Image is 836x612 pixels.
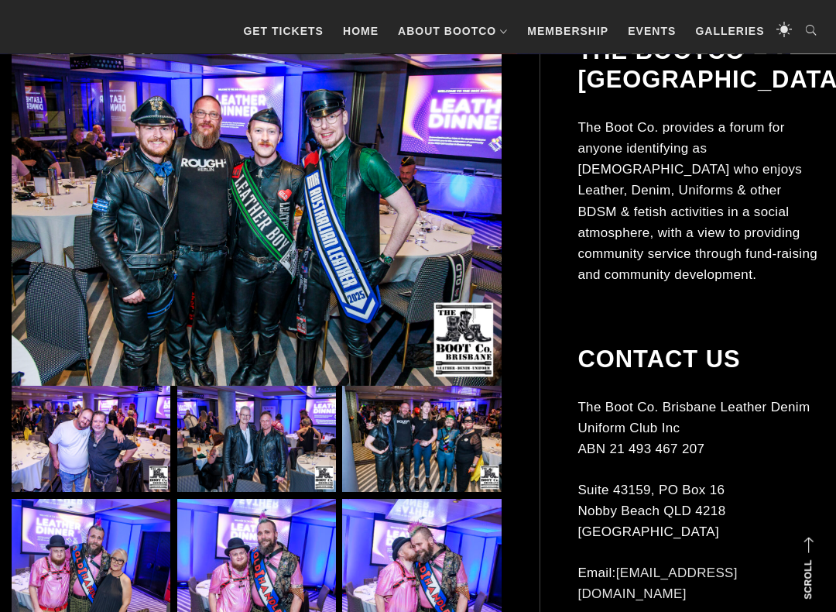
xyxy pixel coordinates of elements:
[577,346,824,374] h2: Contact Us
[390,8,516,54] a: About BootCo
[803,560,814,600] strong: Scroll
[577,37,824,95] h2: The BootCo [GEOGRAPHIC_DATA]
[620,8,684,54] a: Events
[577,563,824,605] p: Email:
[577,566,738,602] a: [EMAIL_ADDRESS][DOMAIN_NAME]
[687,8,772,54] a: Galleries
[519,8,616,54] a: Membership
[235,8,331,54] a: GET TICKETS
[335,8,386,54] a: Home
[577,397,824,461] p: The Boot Co. Brisbane Leather Denim Uniform Club Inc ABN 21 493 467 207
[577,118,824,287] p: The Boot Co. provides a forum for anyone identifying as [DEMOGRAPHIC_DATA] who enjoys Leather, De...
[577,480,824,544] p: Suite 43159, PO Box 16 Nobby Beach QLD 4218 [GEOGRAPHIC_DATA]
